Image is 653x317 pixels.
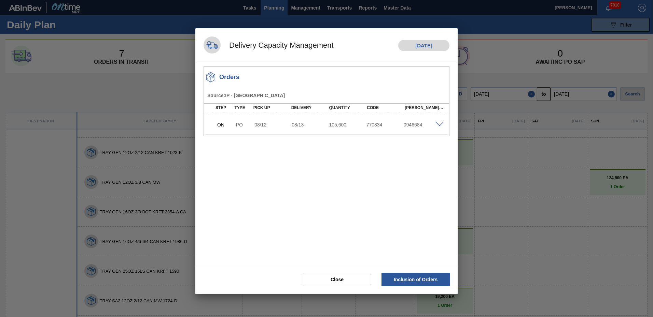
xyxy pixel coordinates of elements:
div: Code [365,105,407,110]
div: [PERSON_NAME]. ID [403,105,445,110]
div: Negotiating Order [216,117,235,132]
button: Inclusion of Orders [381,273,450,286]
div: Delivery [290,105,332,110]
div: 105,600 [327,122,369,127]
div: 0946684 [402,122,444,127]
h3: Orders [219,74,239,81]
button: Close [303,273,371,286]
h1: Delivery Capacity Management [221,40,334,51]
div: 770834 [365,122,406,127]
h1: [DATE] [398,40,449,51]
div: Quantity [327,105,370,110]
div: Type [233,105,252,110]
div: Step [214,105,233,110]
p: ON [217,122,233,127]
h5: Source : IP - [GEOGRAPHIC_DATA] [207,93,448,98]
div: 08/13/2025 [290,122,332,127]
div: Pick up [252,105,294,110]
div: 08/12/2025 [253,122,294,127]
div: Purchase order [234,122,253,127]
